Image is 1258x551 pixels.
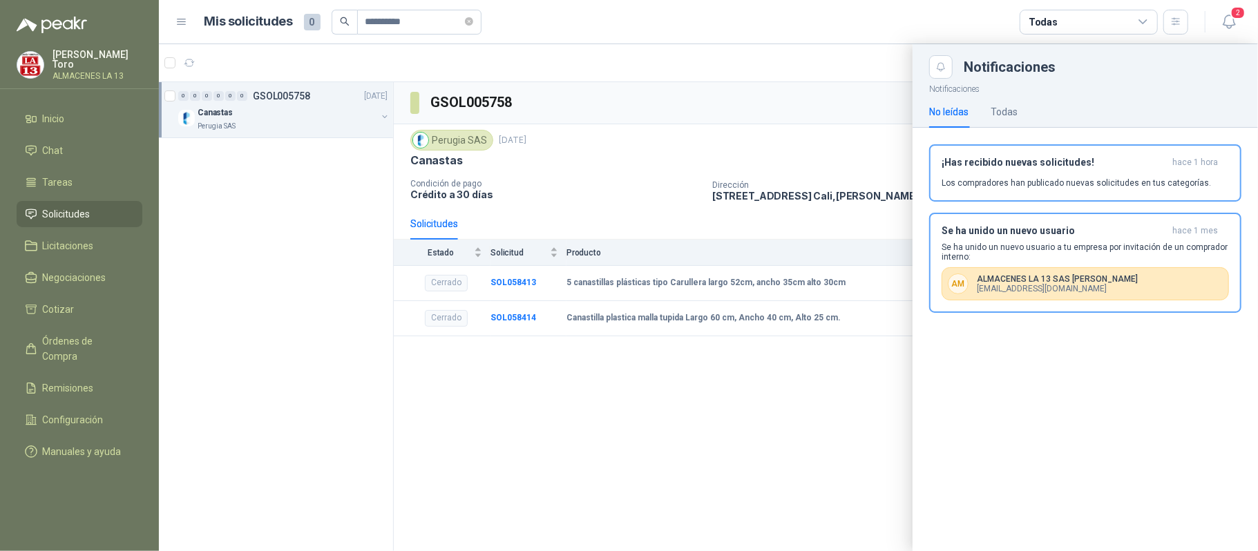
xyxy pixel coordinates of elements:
[43,206,90,222] span: Solicitudes
[929,144,1241,202] button: ¡Has recibido nuevas solicitudes!hace 1 hora Los compradores han publicado nuevas solicitudes en ...
[942,157,1167,168] h3: ¡Has recibido nuevas solicitudes!
[17,264,142,291] a: Negociaciones
[942,225,1167,237] h3: Se ha unido un nuevo usuario
[53,72,142,80] p: ALMACENES LA 13
[204,12,293,32] h1: Mis solicitudes
[340,17,350,26] span: search
[17,375,142,401] a: Remisiones
[977,284,1138,293] p: [EMAIL_ADDRESS][DOMAIN_NAME]
[942,242,1229,262] p: Se ha unido un nuevo usuario a tu empresa por invitación de un comprador interno:
[1230,6,1246,19] span: 2
[17,201,142,227] a: Solicitudes
[964,60,1241,74] div: Notificaciones
[17,233,142,259] a: Licitaciones
[17,169,142,195] a: Tareas
[43,333,129,364] span: Órdenes de Compra
[43,302,75,317] span: Cotizar
[1029,14,1058,30] div: Todas
[465,17,473,26] span: close-circle
[43,270,106,285] span: Negociaciones
[43,143,64,158] span: Chat
[1172,157,1218,168] span: hace 1 hora
[53,50,142,69] p: [PERSON_NAME] Toro
[1217,10,1241,35] button: 2
[43,238,94,253] span: Licitaciones
[929,104,969,119] div: No leídas
[1172,225,1218,237] span: hace 1 mes
[17,438,142,465] a: Manuales y ayuda
[43,175,73,190] span: Tareas
[17,407,142,433] a: Configuración
[17,106,142,132] a: Inicio
[17,137,142,164] a: Chat
[17,52,44,78] img: Company Logo
[913,79,1258,96] p: Notificaciones
[17,328,142,369] a: Órdenes de Compra
[17,17,87,33] img: Logo peakr
[991,104,1018,119] div: Todas
[942,177,1211,189] p: Los compradores han publicado nuevas solicitudes en tus categorías.
[304,14,321,30] span: 0
[977,274,1138,284] p: ALMACENES LA 13 SAS [PERSON_NAME]
[43,111,65,126] span: Inicio
[17,296,142,322] a: Cotizar
[465,15,473,28] span: close-circle
[43,444,122,459] span: Manuales y ayuda
[929,55,953,79] button: Close
[948,273,969,294] span: A M
[43,380,94,396] span: Remisiones
[43,412,104,427] span: Configuración
[929,213,1241,313] button: Se ha unido un nuevo usuariohace 1 mes Se ha unido un nuevo usuario a tu empresa por invitación d...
